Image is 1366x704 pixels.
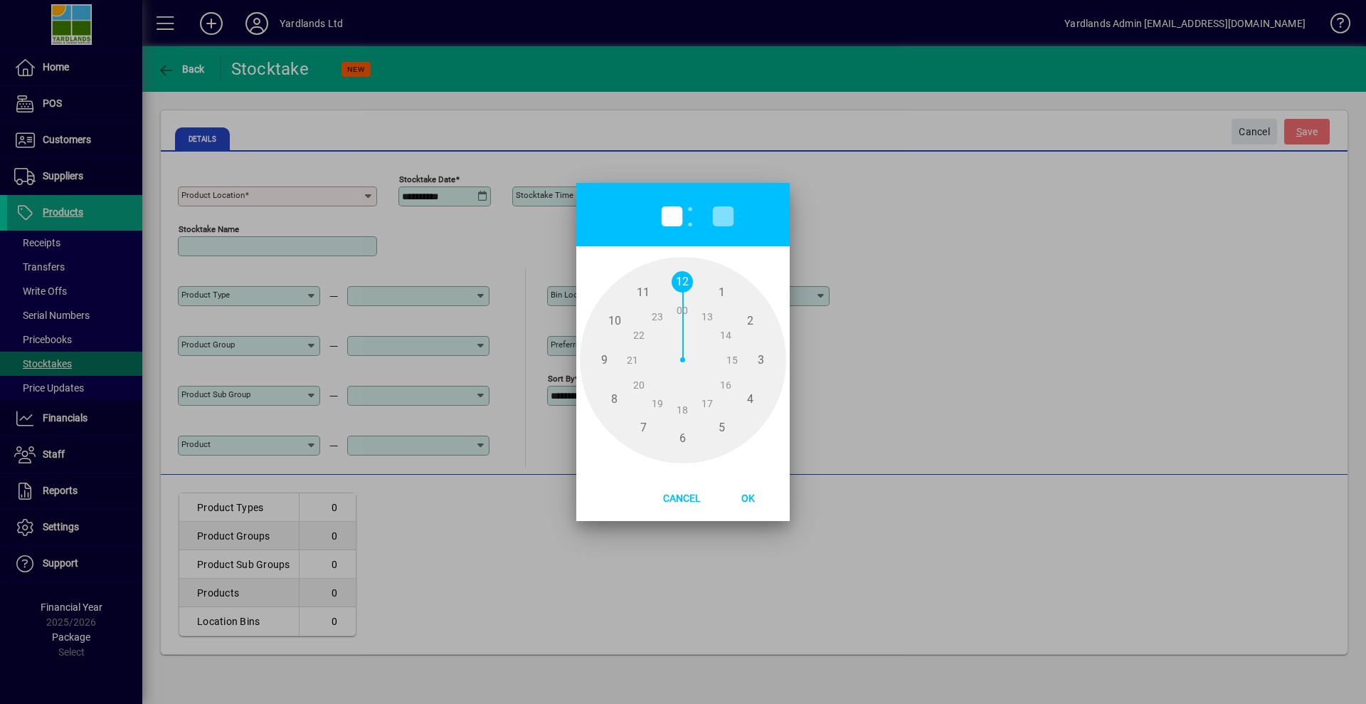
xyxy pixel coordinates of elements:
[647,306,668,327] span: 23
[672,428,693,449] span: 6
[647,485,716,510] button: Cancel
[750,350,771,371] span: 3
[647,393,668,414] span: 19
[672,399,693,421] span: 18
[632,417,654,438] span: 7
[711,282,732,303] span: 1
[604,310,625,332] span: 10
[711,417,732,438] span: 5
[672,271,693,293] span: 12
[593,350,615,371] span: 9
[628,325,650,346] span: 22
[652,493,712,504] span: Cancel
[672,300,693,321] span: 00
[730,493,766,504] span: Ok
[622,350,643,371] span: 21
[721,350,743,371] span: 15
[632,282,654,303] span: 11
[686,194,694,235] span: :
[697,393,718,414] span: 17
[716,485,779,510] button: Ok
[715,325,736,346] span: 14
[739,389,761,410] span: 4
[715,374,736,396] span: 16
[604,389,625,410] span: 8
[739,310,761,332] span: 2
[628,374,650,396] span: 20
[697,306,718,327] span: 13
